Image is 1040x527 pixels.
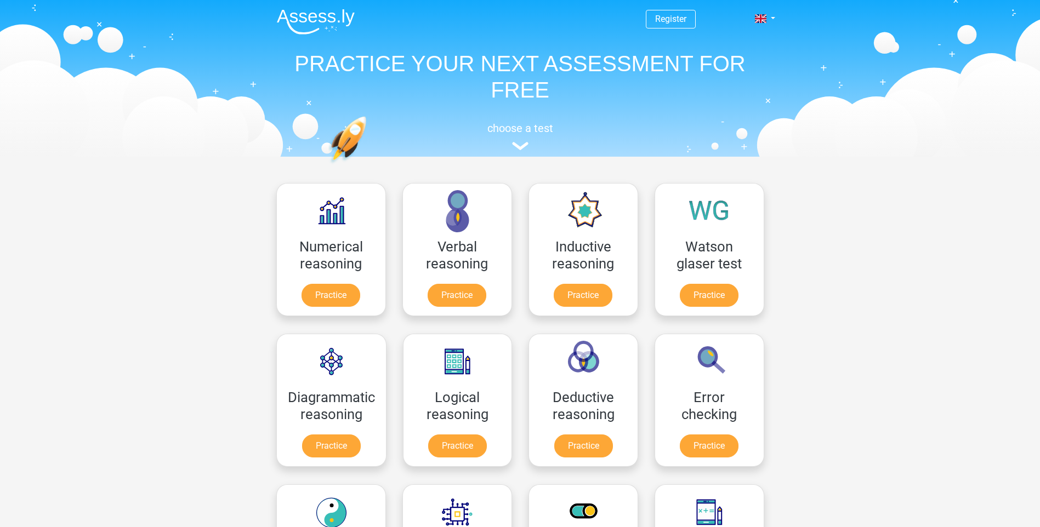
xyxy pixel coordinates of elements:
h1: PRACTICE YOUR NEXT ASSESSMENT FOR FREE [268,50,772,103]
a: Practice [554,434,613,457]
a: choose a test [268,122,772,151]
a: Practice [302,434,361,457]
a: Practice [680,434,738,457]
img: Assessly [277,9,355,35]
a: Register [655,14,686,24]
img: practice [328,116,409,215]
h5: choose a test [268,122,772,135]
a: Practice [302,284,360,307]
a: Practice [428,434,487,457]
a: Practice [554,284,612,307]
a: Practice [428,284,486,307]
a: Practice [680,284,738,307]
img: assessment [512,142,528,150]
